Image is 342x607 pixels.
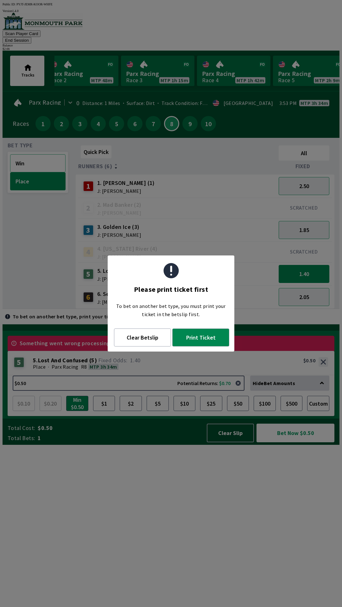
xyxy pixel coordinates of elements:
button: Print Ticket [172,328,229,346]
div: To bet on another bet type, you must print your ticket in the betslip first. [108,297,234,323]
span: Clear Betslip [122,334,163,341]
span: Print Ticket [180,334,221,341]
button: Clear Betslip [114,328,171,346]
div: Please print ticket first [134,282,208,297]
